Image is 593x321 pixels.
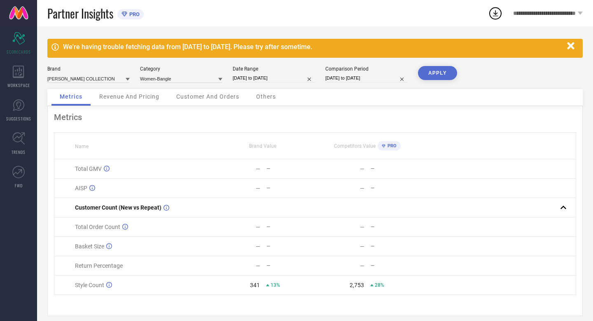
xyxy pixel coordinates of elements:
div: — [266,263,315,269]
span: Partner Insights [47,5,113,22]
span: Return Percentage [75,262,123,269]
div: Brand [47,66,130,72]
span: FWD [15,182,23,189]
span: 13% [271,282,280,288]
div: Open download list [488,6,503,21]
div: — [371,185,419,191]
span: PRO [385,143,397,149]
div: — [256,224,260,230]
span: Customer And Orders [176,93,239,100]
span: Name [75,144,89,149]
div: — [371,166,419,172]
div: — [360,243,364,250]
div: — [360,185,364,191]
span: Total Order Count [75,224,120,230]
div: 341 [250,282,260,288]
div: Comparison Period [325,66,408,72]
span: Customer Count (New vs Repeat) [75,204,161,211]
div: 2,753 [350,282,364,288]
div: Category [140,66,222,72]
span: SUGGESTIONS [6,116,31,122]
span: Total GMV [75,165,102,172]
input: Select date range [233,74,315,83]
span: Others [256,93,276,100]
div: — [266,243,315,249]
div: — [266,185,315,191]
div: — [256,185,260,191]
span: Style Count [75,282,104,288]
div: — [371,224,419,230]
input: Select comparison period [325,74,408,83]
div: Metrics [54,112,576,122]
div: — [266,224,315,230]
div: — [371,263,419,269]
span: Basket Size [75,243,104,250]
div: — [256,262,260,269]
div: — [360,262,364,269]
button: APPLY [418,66,457,80]
div: — [371,243,419,249]
span: Brand Value [249,143,276,149]
span: PRO [127,11,140,17]
div: — [266,166,315,172]
span: Competitors Value [334,143,376,149]
span: Revenue And Pricing [99,93,159,100]
span: SCORECARDS [7,49,31,55]
span: TRENDS [12,149,26,155]
span: AISP [75,185,87,191]
div: — [256,243,260,250]
div: — [256,165,260,172]
span: 28% [375,282,384,288]
span: Metrics [60,93,82,100]
div: We're having trouble fetching data from [DATE] to [DATE]. Please try after sometime. [63,43,563,51]
div: Date Range [233,66,315,72]
span: WORKSPACE [7,82,30,88]
div: — [360,165,364,172]
div: — [360,224,364,230]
